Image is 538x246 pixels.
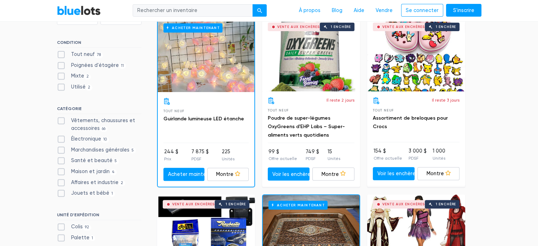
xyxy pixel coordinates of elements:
font: Marchandises générales [71,147,129,153]
font: Vente aux enchères en direct [382,202,446,206]
a: Acheter maintenant [163,168,205,181]
font: Acheter maintenant [168,171,218,177]
font: Il reste 3 jours [432,98,459,103]
input: Rechercher un inventaire [133,4,253,17]
font: 11 [121,63,124,68]
font: Vente aux enchères en direct [277,25,341,29]
font: 749 $ [306,149,319,155]
a: Vente aux enchères en direct 1 enchère [367,17,465,91]
font: Unités [328,156,340,161]
font: Max [104,16,114,22]
font: Mixte [71,73,84,79]
font: 10 [103,137,107,142]
a: Poudre de super-légumes OxyGreens d'EHP Labs – Super-aliments verts quotidiens [268,115,345,138]
font: 5 [115,159,117,163]
font: Utilisé [71,84,86,90]
font: Unités [222,156,235,161]
font: Tout neuf [71,51,94,57]
font: Voir les enchères [272,171,313,177]
font: PDSF [191,156,201,161]
font: 15 [328,149,332,155]
font: 1 [111,191,113,196]
font: 1 enchère [436,202,456,206]
font: Offre actuelle [268,156,297,161]
a: Voir les enchères [373,167,415,180]
font: Se connecter [406,7,439,13]
font: Montre [427,171,444,177]
font: Acheter maintenant [277,203,325,207]
font: Palette [71,235,89,241]
a: Acheter maintenant [158,18,254,92]
font: 66 [102,126,105,131]
font: Électronique [71,136,101,142]
font: 2 [121,181,123,185]
a: Assortiment de breloques pour Crocs [373,115,448,130]
font: Jouets et bébé [71,190,109,196]
font: 1 enchère [226,202,246,206]
font: Poignées d'étagère [71,62,119,68]
font: Affaires et industrie [71,179,118,185]
font: 1 [92,236,93,240]
font: Tout neuf [373,108,394,112]
a: Aide [348,4,370,17]
font: 1 enchère [331,25,351,29]
font: Vente aux enchères en direct [172,202,236,206]
font: Acheter maintenant [172,26,220,30]
font: Offre actuelle [374,156,402,161]
font: Il reste 2 jours [326,98,354,103]
font: Vêtements, chaussures et accessoires [71,118,135,131]
font: Min [61,16,69,22]
a: S'inscrire [446,4,481,17]
font: 225 [222,149,230,155]
font: CONDITION [57,40,81,45]
a: Voir les enchères [268,167,310,181]
font: À propos [299,7,320,13]
font: Tout neuf [163,109,184,113]
a: Montre [417,167,459,180]
font: Maison et jardin [71,168,110,175]
font: Aide [354,7,364,13]
a: Blog [326,4,348,17]
font: 3 000 $ [408,148,426,154]
font: 78 [97,52,101,57]
font: CATÉGORIE [57,106,82,111]
a: Montre [312,167,354,181]
font: PDSF [408,156,418,161]
font: Tout neuf [268,108,289,112]
font: Blog [332,7,342,13]
font: Montre [216,171,233,177]
a: Guirlande lumineuse LED étanche [163,116,244,122]
font: Colis [71,224,83,230]
font: UNITÉ D'EXPÉDITION [57,212,99,217]
font: 92 [85,225,89,229]
a: Montre [207,168,249,181]
font: Vendre [376,7,393,13]
a: Se connecter [401,4,443,17]
font: Vente aux enchères en direct [382,25,446,29]
font: Montre [322,171,339,177]
a: À propos [293,4,326,17]
font: Santé et beauté [71,158,112,164]
font: S'inscrire [453,7,474,13]
font: Voir les enchères [377,171,418,177]
font: PDSF [306,156,316,161]
font: Unités [433,156,445,161]
font: 1 000 [433,148,445,154]
font: 1 enchère [436,25,456,29]
font: 4 [112,170,115,174]
font: 99 $ [268,149,279,155]
font: 5 [132,148,134,153]
font: Prix [164,156,171,161]
font: 154 $ [374,148,386,154]
a: Vente aux enchères en direct 1 enchère [262,17,360,91]
font: 244 $ [164,149,178,155]
font: 2 [88,85,90,90]
a: Vendre [370,4,398,17]
font: 2 [86,74,89,79]
font: 7 875 $ [191,149,209,155]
